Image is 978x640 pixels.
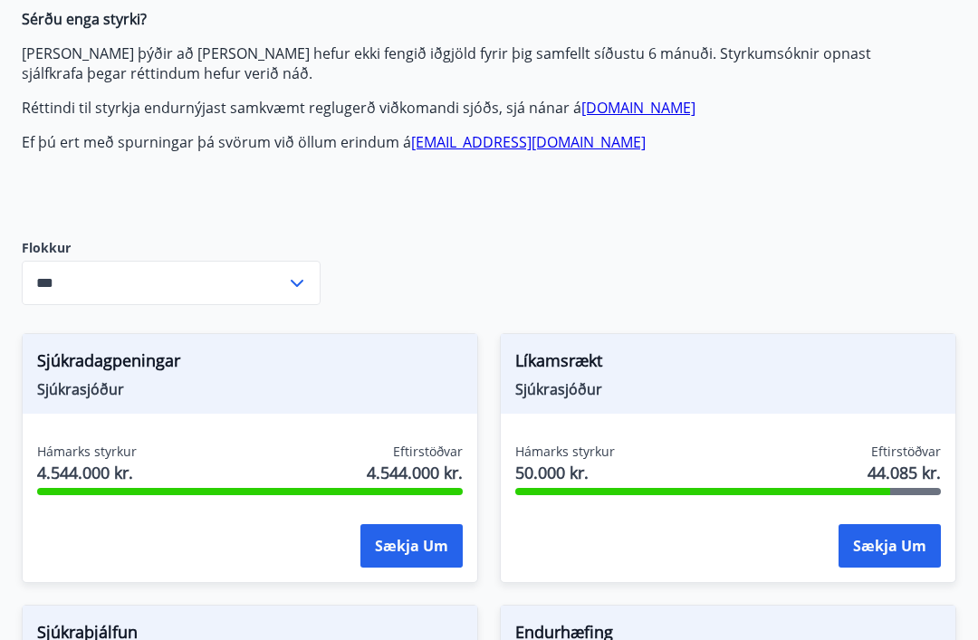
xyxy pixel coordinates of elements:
[393,444,463,462] span: Eftirstöðvar
[22,10,147,30] strong: Sérðu enga styrki?
[360,525,463,568] button: Sækja um
[871,444,941,462] span: Eftirstöðvar
[22,99,877,119] p: Réttindi til styrkja endurnýjast samkvæmt reglugerð viðkomandi sjóðs, sjá nánar á
[37,444,137,462] span: Hámarks styrkur
[515,380,941,400] span: Sjúkrasjóður
[839,525,941,568] button: Sækja um
[22,44,877,84] p: [PERSON_NAME] þýðir að [PERSON_NAME] hefur ekki fengið iðgjöld fyrir þig samfellt síðustu 6 mánuð...
[868,462,941,485] span: 44.085 kr.
[37,349,463,380] span: Sjúkradagpeningar
[37,380,463,400] span: Sjúkrasjóður
[22,133,877,153] p: Ef þú ert með spurningar þá svörum við öllum erindum á
[515,462,615,485] span: 50.000 kr.
[581,99,695,119] a: [DOMAIN_NAME]
[367,462,463,485] span: 4.544.000 kr.
[37,462,137,485] span: 4.544.000 kr.
[515,349,941,380] span: Líkamsrækt
[22,240,321,258] label: Flokkur
[515,444,615,462] span: Hámarks styrkur
[411,133,646,153] a: [EMAIL_ADDRESS][DOMAIN_NAME]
